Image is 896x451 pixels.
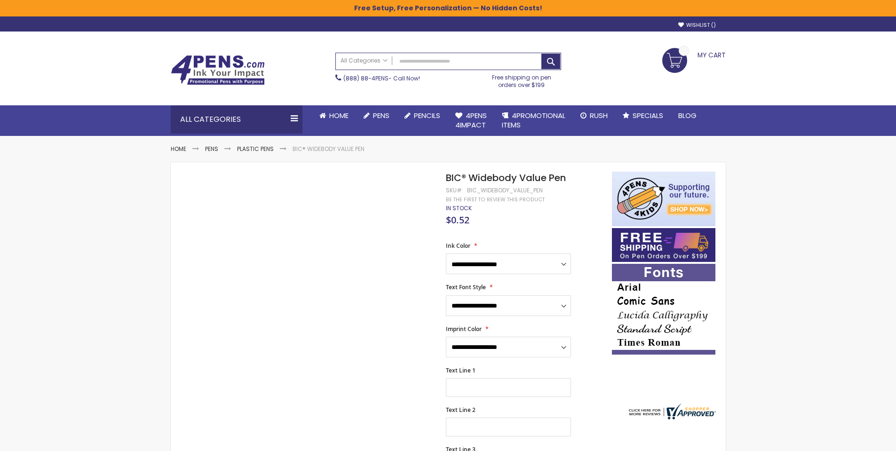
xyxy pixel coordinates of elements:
img: 4pens 4 kids [612,172,715,226]
span: Pens [373,111,389,120]
span: Home [329,111,349,120]
img: 4pens.com widget logo [626,404,716,419]
a: Pencils [397,105,448,126]
div: bic_widebody_value_pen [467,187,543,194]
span: 4PROMOTIONAL ITEMS [502,111,565,130]
a: Wishlist [678,22,716,29]
span: Text Line 1 [446,366,476,374]
a: Be the first to review this product [446,196,545,203]
li: BIC® Widebody Value Pen [293,145,365,153]
a: Pens [205,145,218,153]
a: Blog [671,105,704,126]
a: (888) 88-4PENS [343,74,389,82]
span: Text Font Style [446,283,486,291]
span: Imprint Color [446,325,482,333]
div: Availability [446,205,472,212]
a: All Categories [336,53,392,69]
a: 4PROMOTIONALITEMS [494,105,573,136]
span: $0.52 [446,214,469,226]
span: BIC® Widebody Value Pen [446,171,566,184]
a: Pens [356,105,397,126]
span: Blog [678,111,697,120]
div: All Categories [171,105,302,134]
span: Rush [590,111,608,120]
span: Pencils [414,111,440,120]
a: 4pens.com certificate URL [626,413,716,421]
span: Specials [633,111,663,120]
strong: SKU [446,186,463,194]
span: All Categories [341,57,388,64]
a: Rush [573,105,615,126]
img: font-personalization-examples [612,264,715,355]
a: Plastic Pens [237,145,274,153]
span: Text Line 2 [446,406,476,414]
a: Specials [615,105,671,126]
span: 4Pens 4impact [455,111,487,130]
a: Home [171,145,186,153]
a: 4Pens4impact [448,105,494,136]
span: - Call Now! [343,74,420,82]
span: In stock [446,204,472,212]
span: Ink Color [446,242,470,250]
img: Free shipping on orders over $199 [612,228,715,262]
div: Free shipping on pen orders over $199 [482,70,561,89]
a: Home [312,105,356,126]
img: 4Pens Custom Pens and Promotional Products [171,55,265,85]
